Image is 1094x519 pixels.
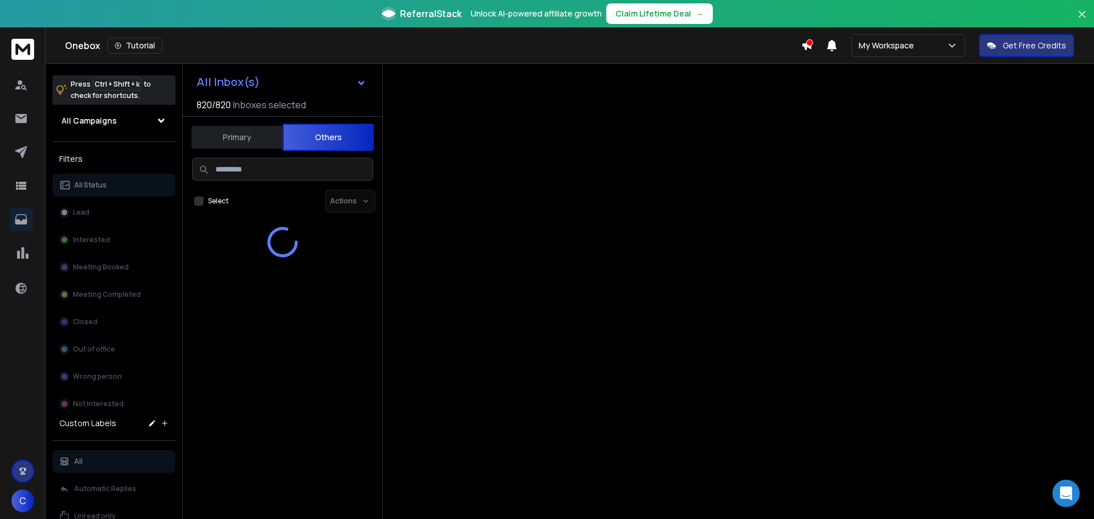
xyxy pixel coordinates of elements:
[606,3,713,24] button: Claim Lifetime Deal→
[696,8,704,19] span: →
[11,489,34,512] button: C
[59,418,116,429] h3: Custom Labels
[1003,40,1066,51] p: Get Free Credits
[1052,480,1080,507] div: Open Intercom Messenger
[233,98,306,112] h3: Inboxes selected
[208,197,228,206] label: Select
[283,124,374,151] button: Others
[93,77,141,91] span: Ctrl + Shift + k
[1075,7,1089,34] button: Close banner
[65,38,801,54] div: Onebox
[187,71,375,93] button: All Inbox(s)
[197,76,260,88] h1: All Inbox(s)
[71,79,151,101] p: Press to check for shortcuts.
[191,125,283,150] button: Primary
[197,98,231,112] span: 820 / 820
[62,115,117,126] h1: All Campaigns
[52,151,175,167] h3: Filters
[52,109,175,132] button: All Campaigns
[107,38,162,54] button: Tutorial
[471,8,602,19] p: Unlock AI-powered affiliate growth
[979,34,1074,57] button: Get Free Credits
[400,7,462,21] span: ReferralStack
[859,40,919,51] p: My Workspace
